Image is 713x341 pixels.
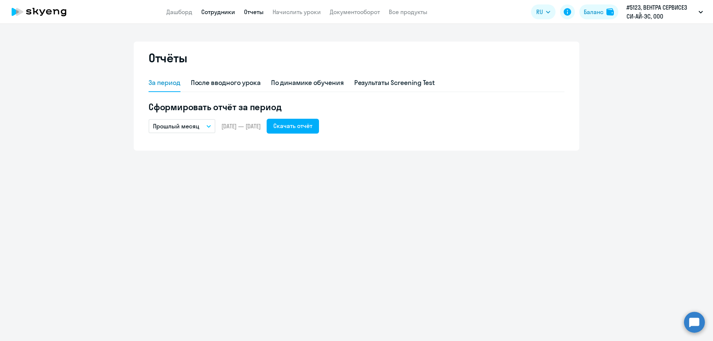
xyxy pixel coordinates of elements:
p: #5123, ВЕНТРА СЕРВИСЕЗ СИ-АЙ-ЭС, ООО [626,3,696,21]
a: Документооборот [330,8,380,16]
button: Скачать отчёт [267,119,319,134]
div: По динамике обучения [271,78,344,88]
a: Сотрудники [201,8,235,16]
h2: Отчёты [149,50,187,65]
a: Начислить уроки [273,8,321,16]
div: После вводного урока [191,78,261,88]
button: Балансbalance [579,4,618,19]
img: balance [606,8,614,16]
a: Дашборд [166,8,192,16]
a: Все продукты [389,8,427,16]
a: Отчеты [244,8,264,16]
button: Прошлый месяц [149,119,215,133]
span: RU [536,7,543,16]
div: За период [149,78,180,88]
div: Скачать отчёт [273,121,312,130]
div: Баланс [584,7,603,16]
button: #5123, ВЕНТРА СЕРВИСЕЗ СИ-АЙ-ЭС, ООО [623,3,707,21]
div: Результаты Screening Test [354,78,435,88]
button: RU [531,4,556,19]
h5: Сформировать отчёт за период [149,101,564,113]
span: [DATE] — [DATE] [221,122,261,130]
p: Прошлый месяц [153,122,199,131]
